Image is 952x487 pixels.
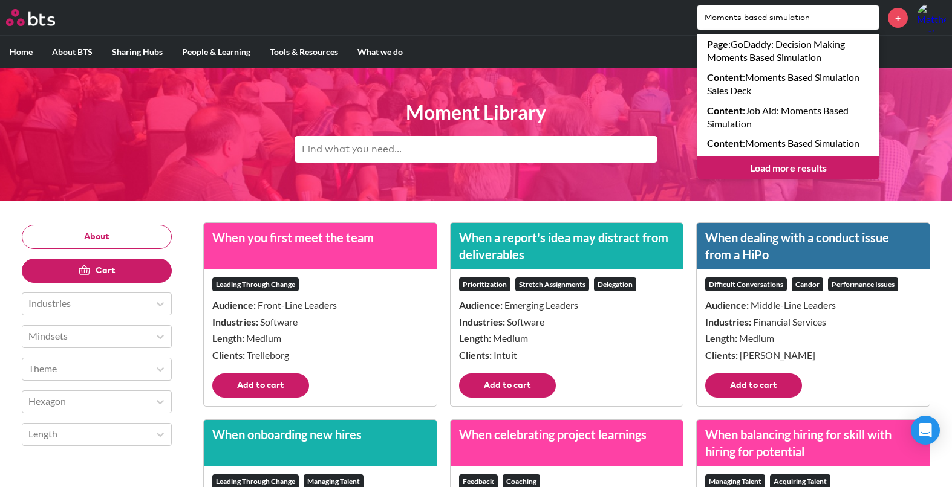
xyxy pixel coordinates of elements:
button: Cart [22,259,172,283]
button: Add to cart [459,373,556,398]
strong: Clients: [212,349,245,361]
h1: Moment Library [295,99,657,126]
p: Front-Line Leaders [212,298,428,312]
p: Software [459,315,675,329]
strong: Clients: [459,349,492,361]
strong: Content [707,105,743,116]
strong: Industries: [212,316,258,327]
a: Load more results [697,156,879,179]
div: Stretch Assignments [515,277,589,292]
p: Emerging Leaders [459,298,675,312]
strong: Clients: [705,349,738,361]
p: Intuit [459,349,675,362]
div: Performance Issues [828,277,898,292]
strong: Length: [212,332,244,344]
p: Medium [459,332,675,345]
div: Delegation [594,277,636,292]
strong: Industries: [705,316,751,327]
img: Matthew Tonken [917,3,946,32]
strong: Industries: [459,316,505,327]
input: Find what you need... [295,136,657,163]
button: About [22,225,172,249]
strong: Audience: [705,299,749,311]
p: [PERSON_NAME] [705,349,921,362]
h3: When onboarding new hires [204,420,437,466]
p: Middle-Line Leaders [705,298,921,312]
a: Go home [6,9,77,26]
div: Difficult Conversations [705,277,787,292]
div: Prioritization [459,277,510,292]
strong: Page [707,38,728,50]
label: About BTS [42,36,102,68]
a: Content:Moments Based Simulation Sales Deck [697,68,879,101]
a: + [888,8,908,28]
h3: When celebrating project learnings [451,420,683,466]
label: Sharing Hubs [102,36,172,68]
a: Profile [917,3,946,32]
button: Add to cart [212,373,309,398]
strong: Content [707,71,743,83]
p: Financial Services [705,315,921,329]
strong: Audience: [212,299,256,311]
label: People & Learning [172,36,260,68]
h3: When a report's idea may distract from deliverables [451,223,683,269]
img: BTS Logo [6,9,55,26]
button: Add to cart [705,373,802,398]
p: Trelleborg [212,349,428,362]
strong: Length: [459,332,491,344]
a: Content:Moments Based Simulation [697,134,879,153]
p: Medium [705,332,921,345]
div: Open Intercom Messenger [911,416,940,445]
div: Candor [792,277,823,292]
a: Content:Job Aid: Moments Based Simulation [697,101,879,134]
h3: When balancing hiring for skill with hiring for potential [697,420,930,466]
label: Tools & Resources [260,36,348,68]
h3: When you first meet the team [204,223,437,269]
a: Page:GoDaddy: Decision Making Moments Based Simulation [697,34,879,68]
h3: When dealing with a conduct issue from a HiPo [697,223,930,269]
div: Leading Through Change [212,277,299,292]
strong: Audience: [459,299,503,311]
p: Medium [212,332,428,345]
strong: Length: [705,332,737,344]
label: What we do [348,36,412,68]
strong: Content [707,137,743,149]
p: Software [212,315,428,329]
